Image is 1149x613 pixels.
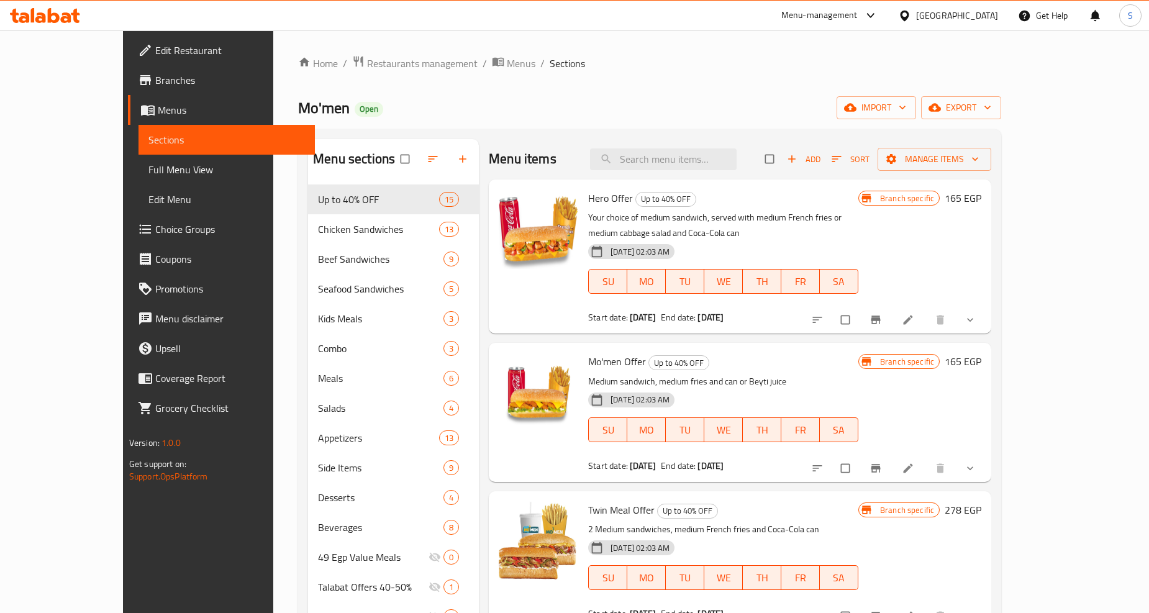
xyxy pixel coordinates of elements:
span: Seafood Sandwiches [318,281,443,296]
div: Side Items9 [308,453,479,483]
div: Up to 40% OFF [657,504,718,519]
span: Up to 40% OFF [658,504,717,518]
span: Sections [148,132,305,147]
span: Menus [507,56,535,71]
button: TH [743,417,781,442]
b: [DATE] [697,309,724,325]
button: WE [704,565,743,590]
span: Branches [155,73,305,88]
a: Home [298,56,338,71]
span: SU [594,569,622,587]
div: Chicken Sandwiches [318,222,439,237]
button: SU [588,565,627,590]
svg: Inactive section [429,551,441,563]
div: items [439,192,459,207]
a: Upsell [128,334,315,363]
span: 49 Egp Value Meals [318,550,429,565]
span: Select all sections [393,147,419,171]
button: Add section [449,145,479,173]
span: 4 [444,402,458,414]
span: Up to 40% OFF [649,356,709,370]
img: Twin Meal Offer [499,501,578,581]
span: 1.0.0 [161,435,181,451]
button: MO [627,269,666,294]
p: Your choice of medium sandwich, served with medium French fries or medium cabbage salad and Coca-... [588,210,858,241]
span: Beverages [318,520,443,535]
div: items [443,281,459,296]
button: sort-choices [804,455,833,482]
b: [DATE] [630,458,656,474]
span: 5 [444,283,458,295]
button: FR [781,565,820,590]
span: Sections [550,56,585,71]
span: Full Menu View [148,162,305,177]
span: TU [671,569,699,587]
div: items [443,401,459,415]
div: items [443,520,459,535]
span: Select to update [833,456,860,480]
span: End date: [661,309,696,325]
span: Choice Groups [155,222,305,237]
span: Open [355,104,383,114]
span: Coverage Report [155,371,305,386]
button: TU [666,565,704,590]
div: Combo3 [308,334,479,363]
button: WE [704,269,743,294]
span: TH [748,569,776,587]
span: Salads [318,401,443,415]
button: show more [956,455,986,482]
span: [DATE] 02:03 AM [606,246,674,258]
div: Seafood Sandwiches5 [308,274,479,304]
div: items [443,311,459,326]
span: Sort sections [419,145,449,173]
div: Meals6 [308,363,479,393]
a: Edit menu item [902,462,917,475]
button: export [921,96,1001,119]
span: Combo [318,341,443,356]
span: 6 [444,373,458,384]
span: MO [632,421,661,439]
div: Beverages8 [308,512,479,542]
span: Up to 40% OFF [318,192,439,207]
span: TH [748,273,776,291]
span: Twin Meal Offer [588,501,655,519]
span: Up to 40% OFF [636,192,696,206]
div: Salads4 [308,393,479,423]
a: Edit Restaurant [128,35,315,65]
button: Sort [829,150,873,169]
span: WE [709,273,738,291]
h2: Menu items [489,150,556,168]
button: show more [956,306,986,334]
span: Branch specific [875,504,939,516]
span: Edit Restaurant [155,43,305,58]
span: End date: [661,458,696,474]
button: Branch-specific-item [862,455,892,482]
span: FR [786,273,815,291]
span: Beef Sandwiches [318,252,443,266]
span: Start date: [588,309,628,325]
span: Add [787,152,820,166]
button: Manage items [878,148,991,171]
button: WE [704,417,743,442]
div: Side Items [318,460,443,475]
span: 1 [444,581,458,593]
a: Support.OpsPlatform [129,468,208,484]
div: [GEOGRAPHIC_DATA] [916,9,998,22]
span: Talabat Offers 40-50% [318,579,429,594]
div: items [443,490,459,505]
span: Appetizers [318,430,439,445]
span: TU [671,273,699,291]
div: Up to 40% OFF15 [308,184,479,214]
p: 2 Medium sandwiches, medium French fries and Coca-Cola can [588,522,858,537]
span: Desserts [318,490,443,505]
a: Sections [139,125,315,155]
span: import [847,100,906,116]
span: Add item [784,150,824,169]
div: Meals [318,371,443,386]
span: Coupons [155,252,305,266]
div: 49 Egp Value Meals0 [308,542,479,572]
span: SA [825,273,853,291]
